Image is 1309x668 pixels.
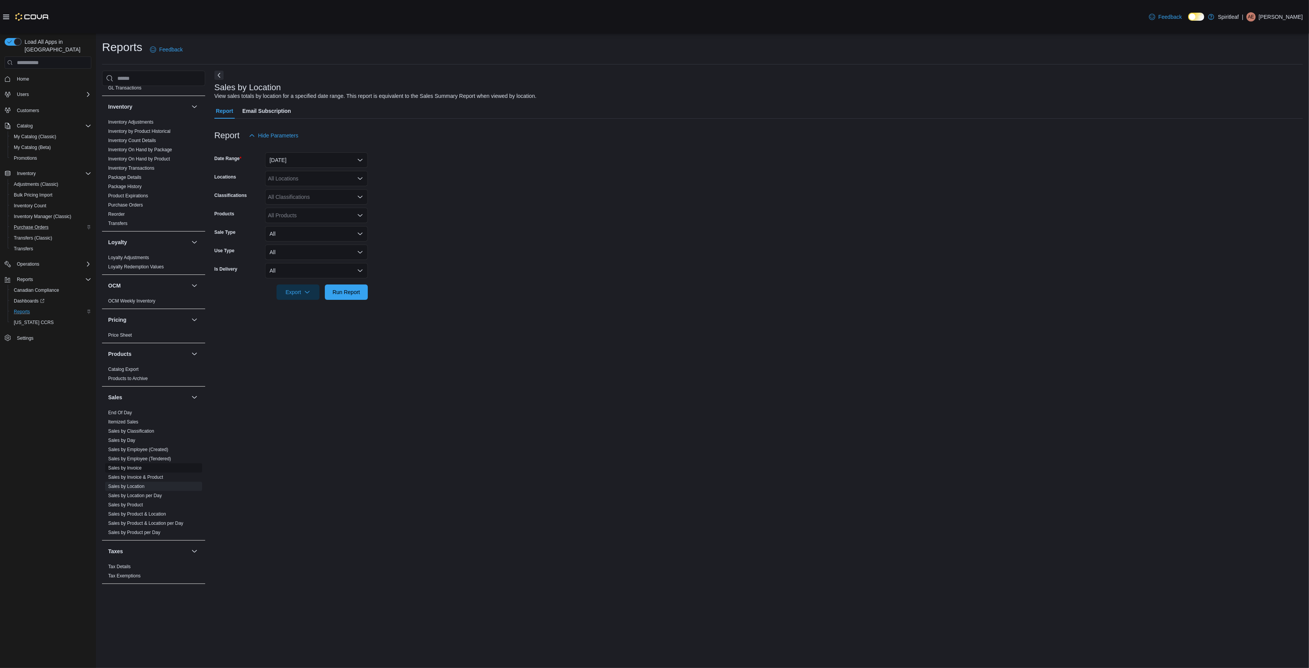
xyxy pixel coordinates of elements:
[265,152,368,168] button: [DATE]
[108,465,142,471] a: Sales by Invoice
[108,564,131,569] a: Tax Details
[11,307,33,316] a: Reports
[14,74,32,84] a: Home
[108,521,183,526] a: Sales by Product & Location per Day
[11,201,49,210] a: Inventory Count
[108,220,127,227] span: Transfers
[102,562,205,584] div: Taxes
[214,131,240,140] h3: Report
[2,73,94,84] button: Home
[8,243,94,254] button: Transfers
[108,446,168,453] span: Sales by Employee (Created)
[11,132,59,141] a: My Catalog (Classic)
[11,223,91,232] span: Purchase Orders
[108,465,142,471] span: Sales by Invoice
[14,333,91,343] span: Settings
[14,144,51,150] span: My Catalog (Beta)
[11,212,74,221] a: Inventory Manager (Classic)
[14,275,36,284] button: Reports
[108,475,163,480] a: Sales by Invoice & Product
[15,13,49,21] img: Cova
[17,261,40,267] span: Operations
[8,179,94,190] button: Adjustments (Classic)
[102,408,205,540] div: Sales
[214,174,236,180] label: Locations
[14,121,91,131] span: Catalog
[14,106,42,115] a: Customers
[11,296,91,306] span: Dashboards
[108,174,142,180] span: Package Details
[190,281,199,290] button: OCM
[108,547,188,555] button: Taxes
[11,307,91,316] span: Reports
[108,282,188,289] button: OCM
[102,365,205,386] div: Products
[14,224,49,230] span: Purchase Orders
[265,226,368,241] button: All
[2,259,94,270] button: Operations
[325,284,368,300] button: Run Report
[14,90,32,99] button: Users
[214,229,235,235] label: Sale Type
[108,138,156,143] a: Inventory Count Details
[108,419,138,425] span: Itemized Sales
[108,175,142,180] a: Package Details
[2,168,94,179] button: Inventory
[14,260,43,269] button: Operations
[108,511,166,517] a: Sales by Product & Location
[108,547,123,555] h3: Taxes
[108,376,148,381] a: Products to Archive
[108,282,121,289] h3: OCM
[8,306,94,317] button: Reports
[2,104,94,116] button: Customers
[108,85,142,91] a: GL Transactions
[108,332,132,338] a: Price Sheet
[14,169,39,178] button: Inventory
[1242,12,1243,21] p: |
[2,89,94,100] button: Users
[357,194,363,200] button: Open list of options
[108,502,143,508] a: Sales by Product
[108,184,142,190] span: Package History
[108,530,160,535] a: Sales by Product per Day
[108,212,125,217] a: Reorder
[108,316,126,324] h3: Pricing
[108,419,138,425] a: Itemized Sales
[108,202,143,208] a: Purchase Orders
[214,71,224,80] button: Next
[11,318,57,327] a: [US_STATE] CCRS
[108,493,162,499] span: Sales by Location per Day
[14,169,91,178] span: Inventory
[8,285,94,296] button: Canadian Compliance
[216,103,233,119] span: Report
[265,245,368,260] button: All
[108,184,142,189] a: Package History
[108,147,172,153] span: Inventory On Hand by Package
[190,102,199,111] button: Inventory
[8,153,94,164] button: Promotions
[108,367,138,372] a: Catalog Export
[108,410,132,415] a: End Of Day
[108,255,149,261] span: Loyalty Adjustments
[14,74,91,84] span: Home
[8,296,94,306] a: Dashboards
[265,263,368,278] button: All
[11,154,40,163] a: Promotions
[21,38,91,53] span: Load All Apps in [GEOGRAPHIC_DATA]
[214,211,234,217] label: Products
[108,394,188,401] button: Sales
[190,393,199,402] button: Sales
[214,266,237,272] label: Is Delivery
[357,212,363,218] button: Open list of options
[102,331,205,343] div: Pricing
[8,317,94,328] button: [US_STATE] CCRS
[190,547,199,556] button: Taxes
[11,233,91,243] span: Transfers (Classic)
[108,298,155,304] span: OCM Weekly Inventory
[11,154,91,163] span: Promotions
[11,180,91,189] span: Adjustments (Classic)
